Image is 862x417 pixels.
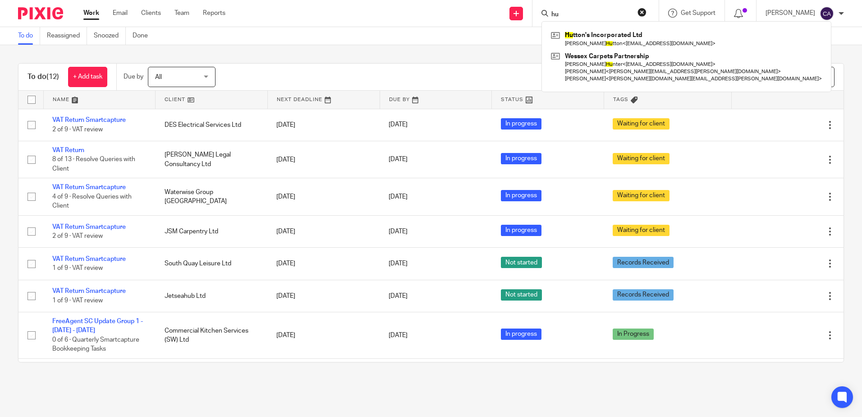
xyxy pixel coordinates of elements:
[267,215,380,247] td: [DATE]
[156,178,268,215] td: Waterwise Group [GEOGRAPHIC_DATA]
[47,27,87,45] a: Reassigned
[52,184,126,190] a: VAT Return Smartcapture
[52,297,103,304] span: 1 of 9 · VAT review
[156,141,268,178] td: [PERSON_NAME] Legal Consultancy Ltd
[52,265,103,272] span: 1 of 9 · VAT review
[113,9,128,18] a: Email
[52,194,132,209] span: 4 of 9 · Resolve Queries with Client
[613,118,669,130] span: Waiting for client
[18,27,40,45] a: To do
[52,318,143,334] a: FreeAgent SC Update Group 1 - [DATE] - [DATE]
[156,312,268,359] td: Commercial Kitchen Services (SW) Ltd
[613,225,669,236] span: Waiting for client
[501,329,541,340] span: In progress
[389,157,408,163] span: [DATE]
[156,215,268,247] td: JSM Carpentry Ltd
[389,228,408,235] span: [DATE]
[46,73,59,80] span: (12)
[52,117,126,123] a: VAT Return Smartcapture
[613,257,674,268] span: Records Received
[501,289,542,301] span: Not started
[613,289,674,301] span: Records Received
[267,141,380,178] td: [DATE]
[389,293,408,299] span: [DATE]
[52,233,103,239] span: 2 of 9 · VAT review
[501,190,541,201] span: In progress
[267,312,380,359] td: [DATE]
[156,358,268,405] td: South Quay Leisure Ltd
[52,224,126,230] a: VAT Return Smartcapture
[28,72,59,82] h1: To do
[267,178,380,215] td: [DATE]
[820,6,834,21] img: svg%3E
[501,257,542,268] span: Not started
[52,256,126,262] a: VAT Return Smartcapture
[52,147,84,153] a: VAT Return
[501,225,541,236] span: In progress
[389,194,408,200] span: [DATE]
[389,122,408,128] span: [DATE]
[203,9,225,18] a: Reports
[681,10,715,16] span: Get Support
[52,337,139,352] span: 0 of 6 · Quarterly Smartcapture Bookkeeping Tasks
[94,27,126,45] a: Snoozed
[389,260,408,267] span: [DATE]
[52,288,126,294] a: VAT Return Smartcapture
[501,153,541,164] span: In progress
[68,67,107,87] a: + Add task
[52,126,103,133] span: 2 of 9 · VAT review
[267,358,380,405] td: [DATE]
[389,332,408,338] span: [DATE]
[613,97,628,102] span: Tags
[174,9,189,18] a: Team
[133,27,155,45] a: Done
[267,109,380,141] td: [DATE]
[156,109,268,141] td: DES Electrical Services Ltd
[156,248,268,280] td: South Quay Leisure Ltd
[613,153,669,164] span: Waiting for client
[613,190,669,201] span: Waiting for client
[52,157,135,172] span: 8 of 13 · Resolve Queries with Client
[267,280,380,312] td: [DATE]
[155,74,162,80] span: All
[613,329,654,340] span: In Progress
[141,9,161,18] a: Clients
[637,8,646,17] button: Clear
[501,118,541,130] span: In progress
[156,280,268,312] td: Jetseahub Ltd
[124,72,143,81] p: Due by
[766,9,815,18] p: [PERSON_NAME]
[267,248,380,280] td: [DATE]
[18,7,63,19] img: Pixie
[83,9,99,18] a: Work
[550,11,632,19] input: Search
